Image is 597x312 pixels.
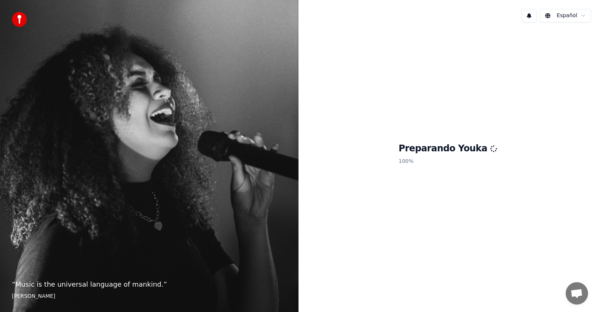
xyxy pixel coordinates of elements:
footer: [PERSON_NAME] [12,293,287,300]
div: Chat abierto [566,282,588,305]
p: 100 % [398,155,497,168]
img: youka [12,12,27,27]
h1: Preparando Youka [398,143,497,155]
p: “ Music is the universal language of mankind. ” [12,279,287,290]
